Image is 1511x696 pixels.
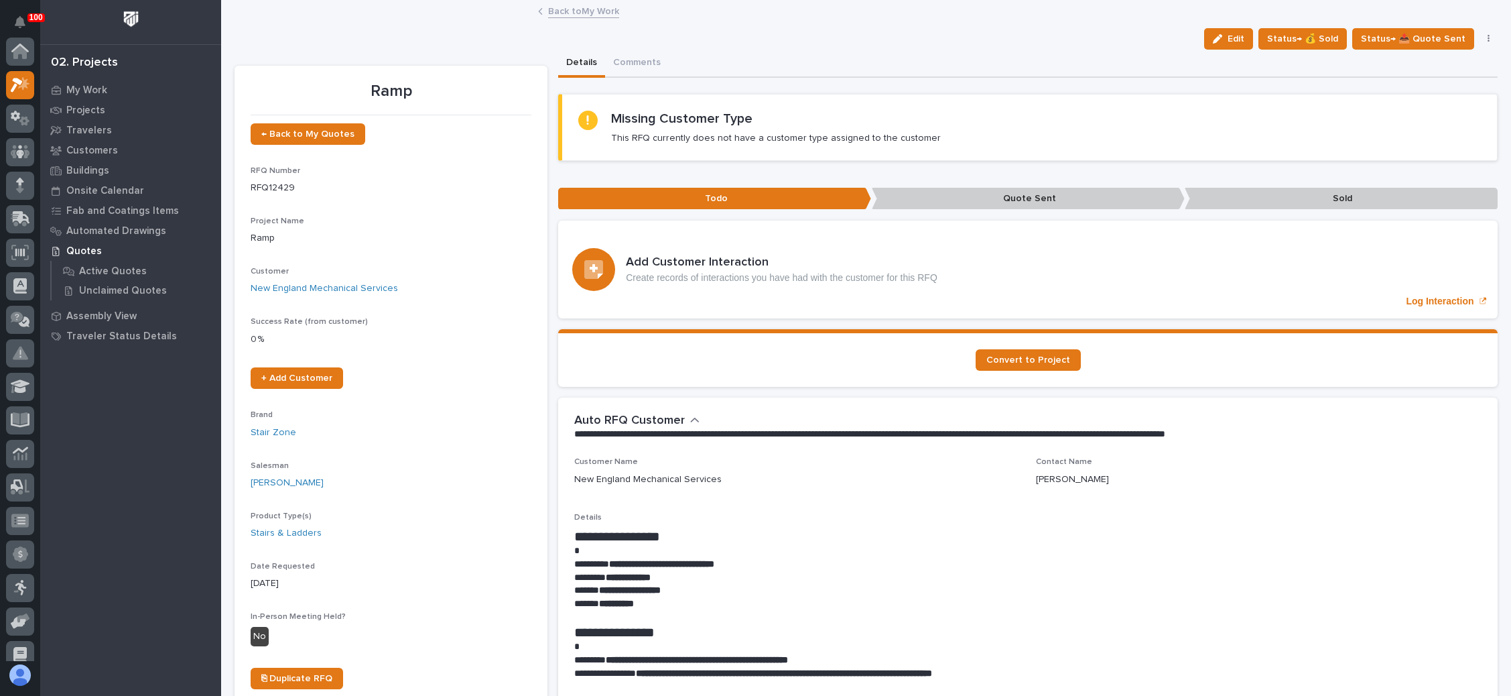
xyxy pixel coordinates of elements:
[1204,28,1253,50] button: Edit
[40,241,221,261] a: Quotes
[261,129,354,139] span: ← Back to My Quotes
[574,473,722,487] p: New England Mechanical Services
[976,349,1081,371] a: Convert to Project
[251,526,322,540] a: Stairs & Ladders
[1258,28,1347,50] button: Status→ 💰 Sold
[251,231,531,245] p: Ramp
[29,13,43,22] p: 100
[251,411,273,419] span: Brand
[574,514,602,522] span: Details
[574,414,685,428] h2: Auto RFQ Customer
[66,225,166,237] p: Automated Drawings
[1036,473,1109,487] p: [PERSON_NAME]
[40,326,221,346] a: Traveler Status Details
[1036,458,1092,466] span: Contact Name
[251,476,324,490] a: [PERSON_NAME]
[52,281,221,300] a: Unclaimed Quotes
[66,245,102,257] p: Quotes
[1406,296,1473,307] p: Log Interaction
[251,613,346,621] span: In-Person Meeting Held?
[261,373,332,383] span: + Add Customer
[40,306,221,326] a: Assembly View
[66,331,177,343] p: Traveler Status Details
[66,185,144,197] p: Onsite Calendar
[548,3,619,18] a: Back toMy Work
[626,255,937,270] h3: Add Customer Interaction
[605,50,669,78] button: Comments
[251,462,289,470] span: Salesman
[251,512,312,520] span: Product Type(s)
[79,285,167,297] p: Unclaimed Quotes
[251,318,368,326] span: Success Rate (from customer)
[574,414,700,428] button: Auto RFQ Customer
[251,563,315,571] span: Date Requested
[611,132,941,144] p: This RFQ currently does not have a customer type assigned to the customer
[119,7,143,32] img: Workspace Logo
[1228,33,1244,45] span: Edit
[66,84,107,97] p: My Work
[17,16,34,38] div: Notifications100
[251,123,365,145] a: ← Back to My Quotes
[251,333,531,347] p: 0 %
[1352,28,1474,50] button: Status→ 📤 Quote Sent
[40,180,221,200] a: Onsite Calendar
[1267,31,1338,47] span: Status→ 💰 Sold
[251,577,531,591] p: [DATE]
[574,458,638,466] span: Customer Name
[872,188,1185,210] p: Quote Sent
[40,200,221,221] a: Fab and Coatings Items
[66,205,179,217] p: Fab and Coatings Items
[558,221,1498,318] a: Log Interaction
[40,100,221,120] a: Projects
[626,272,937,284] p: Create records of interactions you have had with the customer for this RFQ
[251,181,531,195] p: RFQ12429
[611,111,752,127] h2: Missing Customer Type
[261,674,332,683] span: ⎘ Duplicate RFQ
[66,105,105,117] p: Projects
[558,188,871,210] p: Todo
[251,268,289,276] span: Customer
[79,266,147,278] p: Active Quotes
[986,355,1070,365] span: Convert to Project
[251,426,296,440] a: Stair Zone
[40,120,221,140] a: Travelers
[66,125,112,137] p: Travelers
[251,217,304,225] span: Project Name
[66,310,137,323] p: Assembly View
[52,262,221,280] a: Active Quotes
[6,661,34,689] button: users-avatar
[6,8,34,36] button: Notifications
[251,668,343,689] a: ⎘ Duplicate RFQ
[558,50,605,78] button: Details
[66,165,109,177] p: Buildings
[251,167,300,175] span: RFQ Number
[66,145,118,157] p: Customers
[251,282,398,296] a: New England Mechanical Services
[251,82,531,101] p: Ramp
[40,80,221,100] a: My Work
[251,367,343,389] a: + Add Customer
[40,140,221,160] a: Customers
[1361,31,1465,47] span: Status→ 📤 Quote Sent
[251,627,269,646] div: No
[40,221,221,241] a: Automated Drawings
[51,56,118,70] div: 02. Projects
[1185,188,1498,210] p: Sold
[40,160,221,180] a: Buildings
